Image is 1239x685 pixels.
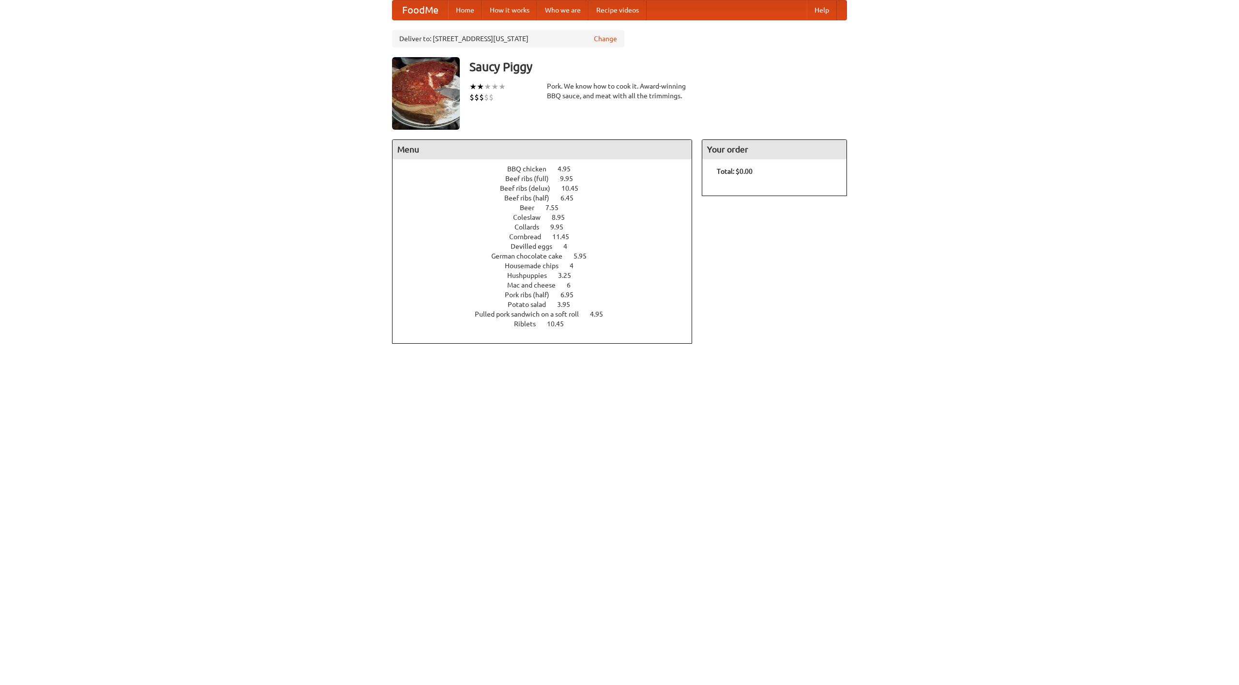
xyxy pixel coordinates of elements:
span: 6.45 [560,194,583,202]
span: 5.95 [574,252,596,260]
span: Pulled pork sandwich on a soft roll [475,310,589,318]
b: Total: $0.00 [717,167,753,175]
li: ★ [499,81,506,92]
span: 9.95 [560,175,583,183]
li: $ [479,92,484,103]
li: ★ [484,81,491,92]
a: Help [807,0,837,20]
a: Who we are [537,0,589,20]
span: 6 [567,281,580,289]
a: Riblets 10.45 [514,320,582,328]
li: $ [484,92,489,103]
span: Mac and cheese [507,281,565,289]
a: Hushpuppies 3.25 [507,272,589,279]
span: Beef ribs (delux) [500,184,560,192]
span: Beer [520,204,544,212]
div: Pork. We know how to cook it. Award-winning BBQ sauce, and meat with all the trimmings. [547,81,692,101]
a: Mac and cheese 6 [507,281,589,289]
span: 4 [570,262,583,270]
span: Beef ribs (full) [505,175,559,183]
a: Potato salad 3.95 [508,301,588,308]
a: Coleslaw 8.95 [513,213,583,221]
span: 4.95 [590,310,613,318]
span: BBQ chicken [507,165,556,173]
span: 10.45 [547,320,574,328]
a: FoodMe [393,0,448,20]
span: 3.25 [558,272,581,279]
span: 3.95 [557,301,580,308]
li: $ [474,92,479,103]
li: $ [489,92,494,103]
a: Pork ribs (half) 6.95 [505,291,591,299]
span: 4.95 [558,165,580,173]
li: ★ [491,81,499,92]
img: angular.jpg [392,57,460,130]
a: Beer 7.55 [520,204,576,212]
span: 11.45 [552,233,579,241]
a: Change [594,34,617,44]
span: Riblets [514,320,545,328]
a: Beef ribs (delux) 10.45 [500,184,596,192]
a: Home [448,0,482,20]
a: How it works [482,0,537,20]
span: Collards [514,223,549,231]
h3: Saucy Piggy [469,57,847,76]
span: Housemade chips [505,262,568,270]
span: Hushpuppies [507,272,557,279]
a: Cornbread 11.45 [509,233,587,241]
span: Potato salad [508,301,556,308]
h4: Menu [393,140,692,159]
a: Pulled pork sandwich on a soft roll 4.95 [475,310,621,318]
li: ★ [477,81,484,92]
span: 9.95 [550,223,573,231]
span: Devilled eggs [511,243,562,250]
span: 8.95 [552,213,574,221]
span: Cornbread [509,233,551,241]
li: ★ [469,81,477,92]
span: 10.45 [561,184,588,192]
a: BBQ chicken 4.95 [507,165,589,173]
span: 7.55 [545,204,568,212]
span: 6.95 [560,291,583,299]
div: Deliver to: [STREET_ADDRESS][US_STATE] [392,30,624,47]
a: German chocolate cake 5.95 [491,252,604,260]
span: German chocolate cake [491,252,572,260]
span: Coleslaw [513,213,550,221]
span: Beef ribs (half) [504,194,559,202]
li: $ [469,92,474,103]
span: 4 [563,243,577,250]
a: Housemade chips 4 [505,262,591,270]
a: Beef ribs (full) 9.95 [505,175,591,183]
a: Devilled eggs 4 [511,243,585,250]
h4: Your order [702,140,846,159]
a: Beef ribs (half) 6.45 [504,194,591,202]
a: Recipe videos [589,0,647,20]
a: Collards 9.95 [514,223,581,231]
span: Pork ribs (half) [505,291,559,299]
